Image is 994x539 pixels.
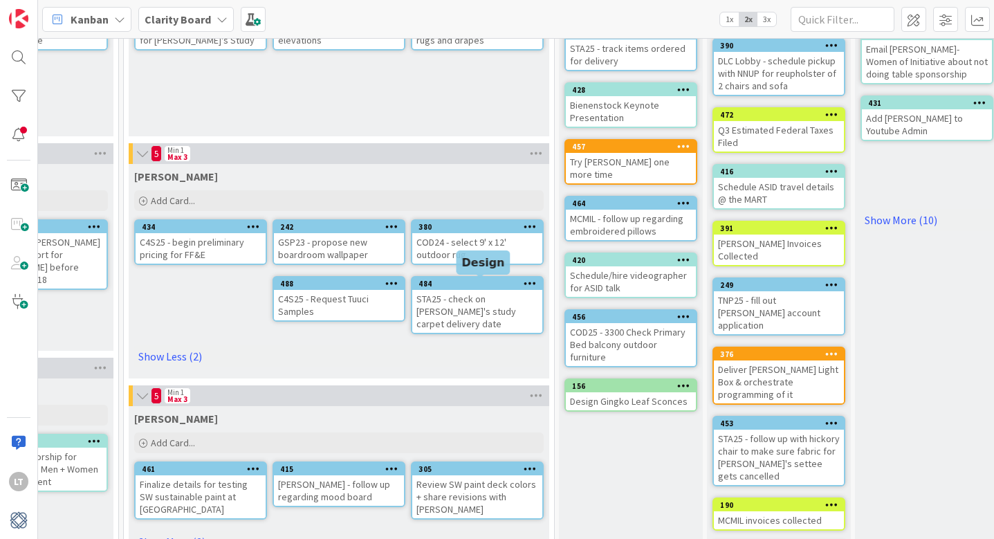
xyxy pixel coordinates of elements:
[566,254,696,266] div: 420
[714,348,844,403] div: 376Deliver [PERSON_NAME] Light Box & orchestrate programming of it
[714,430,844,485] div: STA25 - follow up with hickory chair to make sure fabric for [PERSON_NAME]'s settee gets cancelled
[412,290,542,333] div: STA25 - check on [PERSON_NAME]'s study carpet delivery date
[566,153,696,183] div: Try [PERSON_NAME] one more time
[566,140,696,153] div: 457
[462,256,505,269] h5: Design
[712,347,845,405] a: 376Deliver [PERSON_NAME] Light Box & orchestrate programming of it
[712,38,845,96] a: 390DLC Lobby - schedule pickup with NNUP for reupholster of 2 chairs and sofa
[9,511,28,530] img: avatar
[167,147,184,154] div: Min 1
[572,142,696,152] div: 457
[566,311,696,323] div: 456
[714,39,844,52] div: 390
[273,276,405,322] a: 488C4S25 - Request Tuuci Samples
[9,472,28,491] div: LT
[412,221,542,233] div: 380
[720,110,844,120] div: 472
[739,12,757,26] span: 2x
[566,323,696,366] div: COD25 - 3300 Check Primary Bed balcony outdoor furniture
[142,464,266,474] div: 461
[566,380,696,392] div: 156
[720,280,844,290] div: 249
[714,222,844,265] div: 391[PERSON_NAME] Invoices Collected
[572,255,696,265] div: 420
[564,196,697,241] a: 464MCMIL - follow up regarding embroidered pillows
[274,221,404,264] div: 242GSP23 - propose new boardroom wallpaper
[566,84,696,127] div: 428Bienenstock Keynote Presentation
[564,82,697,128] a: 428Bienenstock Keynote Presentation
[564,139,697,185] a: 457Try [PERSON_NAME] one more time
[566,27,696,70] div: STA25 - track items ordered for delivery
[280,279,404,289] div: 488
[714,499,844,511] div: 190
[720,12,739,26] span: 1x
[273,219,405,265] a: 242GSP23 - propose new boardroom wallpaper
[566,197,696,210] div: 464
[412,463,542,518] div: 305Review SW paint deck colors + share revisions with [PERSON_NAME]
[412,221,542,264] div: 380COD24 - select 9' x 12' outdoor rug
[134,462,267,520] a: 461Finalize details for testing SW sustainable paint at [GEOGRAPHIC_DATA]
[274,221,404,233] div: 242
[134,219,267,265] a: 434C4S25 - begin preliminary pricing for FF&E
[280,464,404,474] div: 415
[412,277,542,290] div: 484
[714,39,844,95] div: 390DLC Lobby - schedule pickup with NNUP for reupholster of 2 chairs and sofa
[714,511,844,529] div: MCMIL invoices collected
[9,9,28,28] img: Visit kanbanzone.com
[572,381,696,391] div: 156
[868,98,992,108] div: 431
[572,199,696,208] div: 464
[714,109,844,152] div: 472Q3 Estimated Federal Taxes Filed
[412,463,542,475] div: 305
[720,167,844,176] div: 416
[412,475,542,518] div: Review SW paint deck colors + share revisions with [PERSON_NAME]
[714,291,844,334] div: TNP25 - fill out [PERSON_NAME] account application
[411,276,544,334] a: 484STA25 - check on [PERSON_NAME]'s study carpet delivery date
[564,309,697,367] a: 456COD25 - 3300 Check Primary Bed balcony outdoor furniture
[712,416,845,486] a: 453STA25 - follow up with hickory chair to make sure fabric for [PERSON_NAME]'s settee gets cance...
[714,178,844,208] div: Schedule ASID travel details @ the MART
[566,140,696,183] div: 457Try [PERSON_NAME] one more time
[274,463,404,475] div: 415
[566,84,696,96] div: 428
[862,28,992,83] div: 373Email [PERSON_NAME]- Women of Initiative about not doing table sponsorship
[411,462,544,520] a: 305Review SW paint deck colors + share revisions with [PERSON_NAME]
[566,197,696,240] div: 464MCMIL - follow up regarding embroidered pillows
[136,233,266,264] div: C4S25 - begin preliminary pricing for FF&E
[720,223,844,233] div: 391
[151,194,195,207] span: Add Card...
[720,349,844,359] div: 376
[274,290,404,320] div: C4S25 - Request Tuuci Samples
[151,145,162,162] span: 5
[134,170,218,183] span: Lisa T.
[564,378,697,412] a: 156Design Gingko Leaf Sconces
[564,26,697,71] a: STA25 - track items ordered for delivery
[274,233,404,264] div: GSP23 - propose new boardroom wallpaper
[566,210,696,240] div: MCMIL - follow up regarding embroidered pillows
[167,396,187,403] div: Max 3
[572,312,696,322] div: 456
[136,221,266,264] div: 434C4S25 - begin preliminary pricing for FF&E
[274,277,404,320] div: 488C4S25 - Request Tuuci Samples
[280,222,404,232] div: 242
[862,97,992,140] div: 431Add [PERSON_NAME] to Youtube Admin
[712,221,845,266] a: 391[PERSON_NAME] Invoices Collected
[151,437,195,449] span: Add Card...
[136,221,266,233] div: 434
[712,277,845,336] a: 249TNP25 - fill out [PERSON_NAME] account application
[412,277,542,333] div: 484STA25 - check on [PERSON_NAME]'s study carpet delivery date
[714,165,844,178] div: 416
[274,463,404,506] div: 415[PERSON_NAME] - follow up regarding mood board
[712,497,845,531] a: 190MCMIL invoices collected
[273,462,405,507] a: 415[PERSON_NAME] - follow up regarding mood board
[566,266,696,297] div: Schedule/hire videographer for ASID talk
[714,499,844,529] div: 190MCMIL invoices collected
[714,165,844,208] div: 416Schedule ASID travel details @ the MART
[714,279,844,334] div: 249TNP25 - fill out [PERSON_NAME] account application
[714,235,844,265] div: [PERSON_NAME] Invoices Collected
[412,233,542,264] div: COD24 - select 9' x 12' outdoor rug
[566,254,696,297] div: 420Schedule/hire videographer for ASID talk
[151,387,162,404] span: 5
[274,277,404,290] div: 488
[860,26,993,84] a: 373Email [PERSON_NAME]- Women of Initiative about not doing table sponsorship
